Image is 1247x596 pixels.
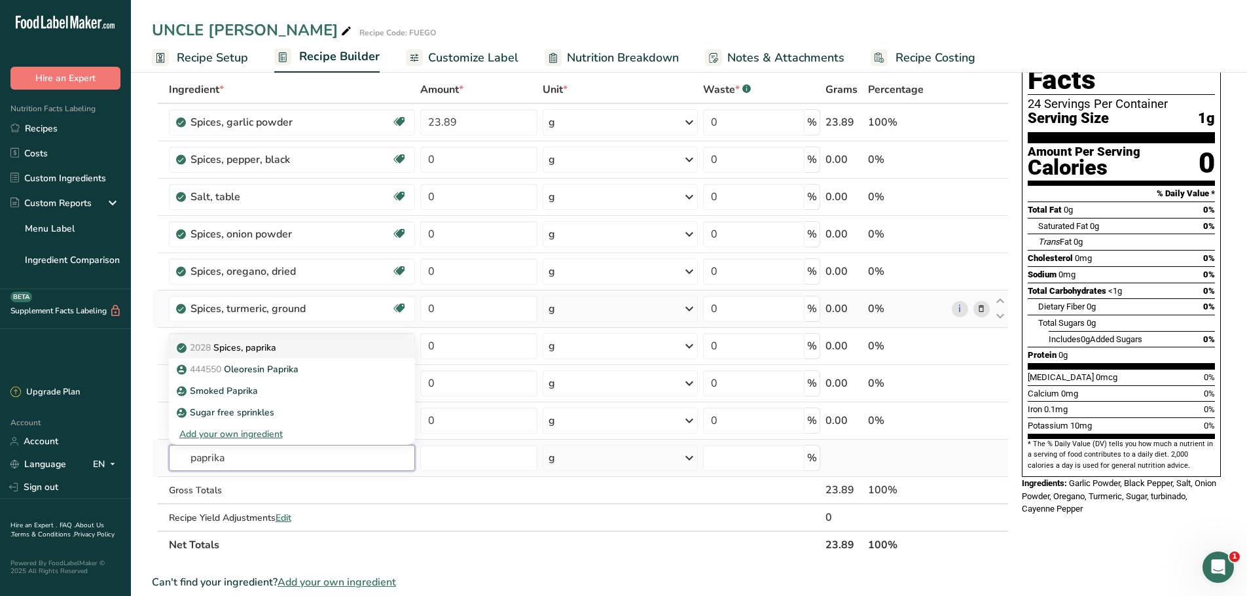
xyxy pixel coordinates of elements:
div: Upgrade Plan [10,386,80,399]
div: Can't find your ingredient? [152,574,1009,590]
span: 0mg [1061,389,1078,398]
div: Powered By FoodLabelMaker © 2025 All Rights Reserved [10,559,120,575]
a: Recipe Builder [274,42,380,73]
div: 0% [868,376,947,391]
div: Waste [703,82,751,97]
div: Recipe Yield Adjustments [169,511,416,525]
span: Customize Label [428,49,518,67]
span: Notes & Attachments [727,49,844,67]
p: Smoked Paprika [179,384,258,398]
span: Add your own ingredient [278,574,396,590]
p: Spices, paprika [179,341,276,355]
div: Recipe Code: FUEGO [359,27,436,39]
div: Spices, garlic powder [190,114,354,130]
span: Saturated Fat [1038,221,1088,231]
span: Total Sugars [1038,318,1085,328]
div: 23.89 [825,482,863,498]
th: 23.89 [823,531,865,558]
a: Recipe Costing [871,43,975,73]
a: Recipe Setup [152,43,248,73]
span: Dietary Fiber [1038,302,1085,311]
div: 0% [868,226,947,242]
a: Smoked Paprika [169,380,416,402]
span: Amount [420,82,463,97]
div: g [549,450,555,466]
span: 444550 [190,363,221,376]
span: 10mg [1070,421,1092,430]
span: Garlic Powder, Black Pepper, Salt, Onion Powder, Oregano, Turmeric, Sugar, turbinado, Cayenne Pepper [1022,478,1216,514]
span: 0g [1087,302,1096,311]
span: Ingredient [169,82,224,97]
span: Recipe Builder [299,48,380,65]
span: Total Fat [1028,205,1062,215]
span: 0g [1090,221,1099,231]
a: Hire an Expert . [10,521,57,530]
h1: Nutrition Facts [1028,35,1215,95]
span: Potassium [1028,421,1068,430]
span: 0g [1058,350,1068,360]
div: Salt, table [190,189,354,205]
span: Ingredients: [1022,478,1067,488]
p: Sugar free sprinkles [179,406,274,419]
span: 2028 [190,342,211,354]
div: 0.00 [825,189,863,205]
div: g [549,114,555,130]
span: [MEDICAL_DATA] [1028,372,1094,382]
div: 0% [868,413,947,429]
div: Add your own ingredient [169,423,416,445]
span: <1g [1108,286,1122,296]
span: 0mg [1075,253,1092,263]
span: Percentage [868,82,924,97]
span: 0g [1074,237,1083,247]
span: 0% [1204,404,1215,414]
div: Spices, onion powder [190,226,354,242]
div: g [549,338,555,354]
div: 0% [868,189,947,205]
div: 0% [868,338,947,354]
span: Cholesterol [1028,253,1073,263]
a: i [952,301,968,317]
i: Trans [1038,237,1060,247]
div: Add your own ingredient [179,427,405,441]
span: Nutrition Breakdown [567,49,679,67]
th: Net Totals [166,531,823,558]
div: Spices, turmeric, ground [190,301,354,317]
div: Gross Totals [169,483,416,497]
span: 0% [1203,205,1215,215]
div: g [549,226,555,242]
div: Amount Per Serving [1028,146,1140,158]
div: g [549,376,555,391]
span: Edit [276,512,291,524]
div: 0% [868,301,947,317]
span: Fat [1038,237,1072,247]
div: g [549,301,555,317]
div: Spices, pepper, black [190,152,354,167]
div: 0.00 [825,376,863,391]
div: g [549,413,555,429]
iframe: Intercom live chat [1202,552,1234,583]
span: 0% [1203,302,1215,311]
section: % Daily Value * [1028,186,1215,202]
div: UNCLE [PERSON_NAME] [152,18,354,42]
a: Terms & Conditions . [11,530,74,539]
div: 23.89 [825,114,863,130]
a: 2028Spices, paprika [169,337,416,359]
button: Hire an Expert [10,67,120,90]
div: 0.00 [825,338,863,354]
a: Sugar free sprinkles [169,402,416,423]
div: 0.00 [825,226,863,242]
div: g [549,152,555,167]
span: Sodium [1028,270,1057,279]
span: Recipe Costing [895,49,975,67]
span: 0% [1204,421,1215,430]
span: Calcium [1028,389,1059,398]
span: Includes Added Sugars [1049,334,1142,344]
span: Grams [825,82,858,97]
div: 0.00 [825,264,863,279]
a: Nutrition Breakdown [545,43,679,73]
span: 0.1mg [1044,404,1068,414]
div: Custom Reports [10,196,92,210]
a: Language [10,453,66,476]
a: Privacy Policy [74,530,115,539]
th: 100% [865,531,949,558]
